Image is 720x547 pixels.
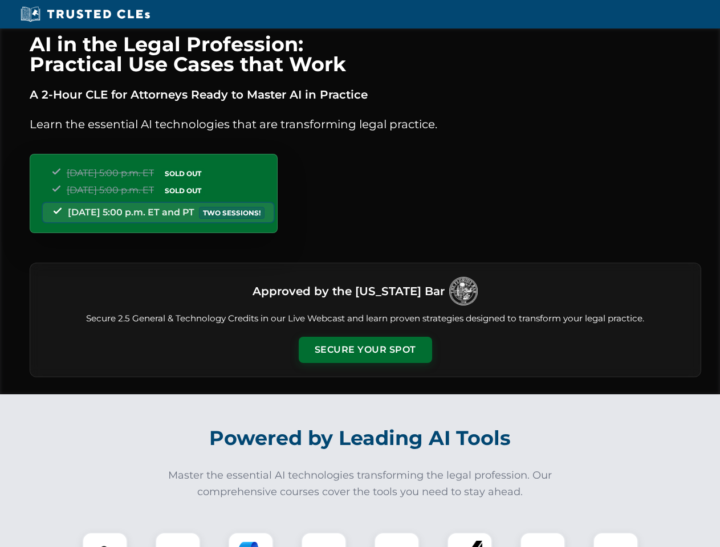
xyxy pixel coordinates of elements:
h1: AI in the Legal Profession: Practical Use Cases that Work [30,34,701,74]
span: [DATE] 5:00 p.m. ET [67,168,154,178]
span: SOLD OUT [161,168,205,179]
h3: Approved by the [US_STATE] Bar [253,281,445,301]
button: Secure Your Spot [299,337,432,363]
h2: Powered by Leading AI Tools [44,418,676,458]
span: [DATE] 5:00 p.m. ET [67,185,154,195]
img: Logo [449,277,478,305]
span: SOLD OUT [161,185,205,197]
p: Secure 2.5 General & Technology Credits in our Live Webcast and learn proven strategies designed ... [44,312,687,325]
p: Master the essential AI technologies transforming the legal profession. Our comprehensive courses... [161,467,560,500]
p: Learn the essential AI technologies that are transforming legal practice. [30,115,701,133]
img: Trusted CLEs [17,6,153,23]
p: A 2-Hour CLE for Attorneys Ready to Master AI in Practice [30,85,701,104]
